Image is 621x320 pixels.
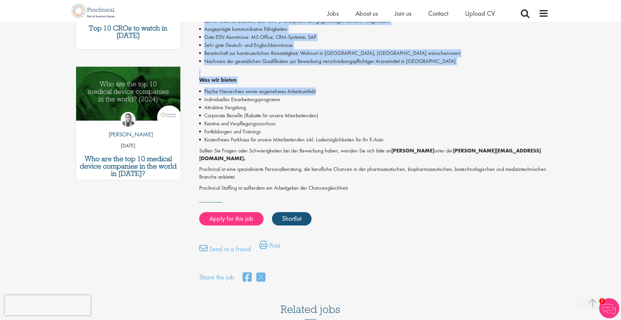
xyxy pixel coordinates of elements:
[257,270,265,285] a: share on twitter
[599,298,619,318] img: Chatbot
[199,76,236,83] strong: Was wir bieten
[199,33,549,41] li: Gute EDV-Kenntnisse: MS Office, CRM-Systeme, SAP
[199,212,264,226] a: Apply for this job
[199,120,549,128] li: Kantine und Verpflegungszuschuss
[199,57,549,65] li: Nachweis der gesetzlichen Qualifikation zur Bewerbung verschreibungspflichtiger Arzneimittel in [...
[281,287,340,320] h3: Related jobs
[121,112,135,127] img: Hannah Burke
[599,298,605,304] span: 1
[76,142,180,150] p: [DATE]
[199,41,549,49] li: Sehr gute Deutsch- und Englischkenntnisse
[428,9,448,18] a: Contact
[76,67,180,126] a: Link to a post
[5,295,91,315] iframe: reCAPTCHA
[355,9,378,18] a: About us
[199,147,549,163] p: Sollten Sie Fragen oder Schwierigkeiten bei der Bewerbung haben, wenden Sie sich bitte an unter der
[199,166,549,181] p: Proclinical ist eine spezialisierte Personalberatung, die berufliche Chancen in der pharmazeutisc...
[199,104,549,112] li: Attraktive Vergütung
[104,112,153,142] a: Hannah Burke [PERSON_NAME]
[327,9,339,18] a: Jobs
[259,241,280,254] a: Print
[199,128,549,136] li: Fortbildungen und Trainings
[79,24,177,39] a: Top 10 CROs to watch in [DATE]
[104,130,153,139] p: [PERSON_NAME]
[391,147,434,154] strong: [PERSON_NAME]
[76,67,180,121] img: Top 10 Medical Device Companies 2024
[199,25,549,33] li: Ausgeprägte kommunikative Fähigkeiten
[395,9,411,18] a: Join us
[199,49,549,57] li: Bereitschaft zur kontinuierlichen Reisetätigkeit; Wohnort in [GEOGRAPHIC_DATA], [GEOGRAPHIC_DATA]...
[199,147,541,162] strong: [PERSON_NAME][EMAIL_ADDRESS][DOMAIN_NAME].
[199,244,251,257] a: Send to a friend
[199,184,549,192] p: Proclinical Staffing ist außerdem ein Arbeitgeber der Chancengleichheit.
[465,9,495,18] a: Upload CV
[199,87,549,95] li: Flache Hierarchien sowie angenehmes Arbeitsumfeld
[199,136,549,144] li: Kostenfreies Parkhaus für unsere Mitarbeitenden inkl. Lademöglichkeiten für Ihr E-Auto
[199,95,549,104] li: Individuelles Einarbeitungsprogramm
[199,272,234,282] label: Share this job
[272,212,312,226] a: Shortlist
[243,270,251,285] a: share on facebook
[79,155,177,177] a: Who are the top 10 medical device companies in the world in [DATE]?
[199,112,549,120] li: Corporate Benefits (Rabatte für unsere Mitarbeitenden)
